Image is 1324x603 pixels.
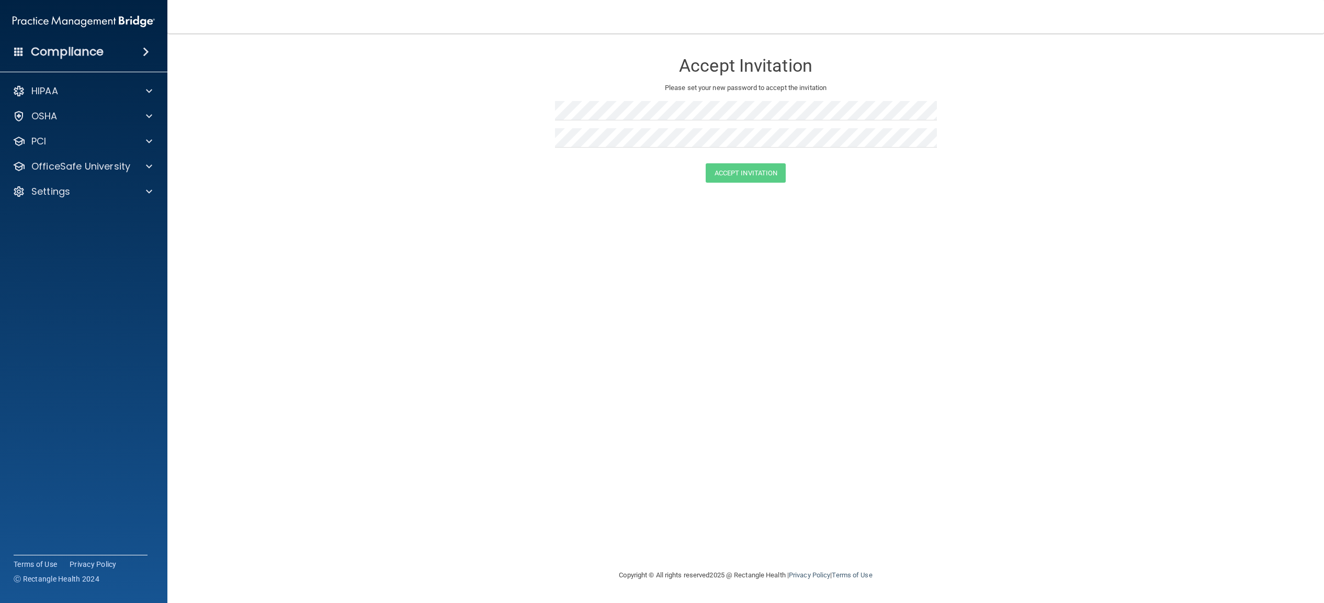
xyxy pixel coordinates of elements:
[789,571,830,579] a: Privacy Policy
[31,160,130,173] p: OfficeSafe University
[31,185,70,198] p: Settings
[31,44,104,59] h4: Compliance
[13,110,152,122] a: OSHA
[70,559,117,569] a: Privacy Policy
[13,135,152,148] a: PCI
[31,135,46,148] p: PCI
[555,559,937,592] div: Copyright © All rights reserved 2025 @ Rectangle Health | |
[13,160,152,173] a: OfficeSafe University
[14,574,99,584] span: Ⓒ Rectangle Health 2024
[13,85,152,97] a: HIPAA
[13,185,152,198] a: Settings
[563,82,929,94] p: Please set your new password to accept the invitation
[31,110,58,122] p: OSHA
[31,85,58,97] p: HIPAA
[555,56,937,75] h3: Accept Invitation
[706,163,786,183] button: Accept Invitation
[14,559,57,569] a: Terms of Use
[832,571,872,579] a: Terms of Use
[13,11,155,32] img: PMB logo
